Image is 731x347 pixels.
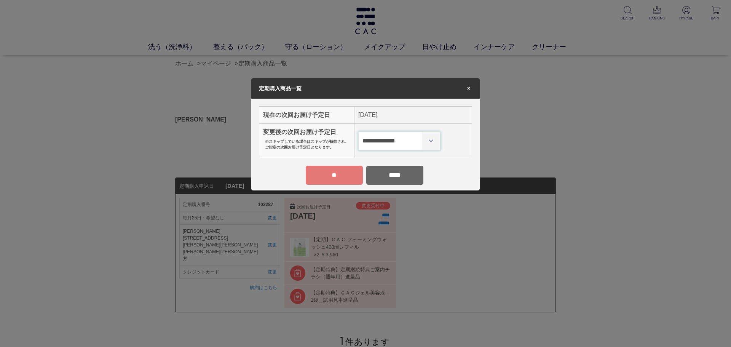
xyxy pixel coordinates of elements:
[465,86,472,91] span: ×
[259,85,302,91] span: 定期購入商品一覧
[354,107,472,124] td: [DATE]
[259,107,354,124] th: 現在の次回お届け予定日
[259,124,354,158] th: 変更後の次回お届け予定日
[265,139,350,150] p: ※スキップしている場合はスキップが解除され、ご指定の次回お届け予定日となります。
